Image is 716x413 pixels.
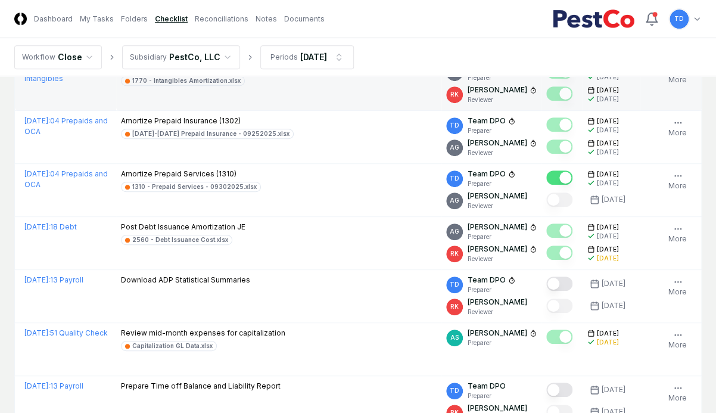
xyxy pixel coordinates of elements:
[546,170,572,185] button: Mark complete
[121,235,232,245] a: 2560 - Debt Issuance Cost.xlsx
[597,223,619,232] span: [DATE]
[468,95,537,104] p: Reviewer
[468,308,527,316] p: Reviewer
[132,235,228,244] div: 2560 - Debt Issuance Cost.xlsx
[300,51,327,63] div: [DATE]
[121,341,217,351] a: Capitalization GL Data.xlsx
[24,222,50,231] span: [DATE] :
[468,126,515,135] p: Preparer
[450,227,459,236] span: AG
[132,341,213,350] div: Capitalization GL Data.xlsx
[80,14,114,24] a: My Tasks
[546,117,572,132] button: Mark complete
[468,179,515,188] p: Preparer
[468,222,527,232] p: [PERSON_NAME]
[546,192,572,207] button: Mark complete
[597,139,619,148] span: [DATE]
[121,381,281,392] p: Prepare Time off Balance and Liability Report
[121,222,245,232] p: Post Debt Issuance Amortization JE
[597,170,619,179] span: [DATE]
[666,381,689,406] button: More
[450,90,459,99] span: RK
[24,275,83,284] a: [DATE]:13 Payroll
[468,232,537,241] p: Preparer
[450,249,459,258] span: RK
[121,14,148,24] a: Folders
[666,328,689,353] button: More
[597,73,619,82] div: [DATE]
[468,116,506,126] p: Team DPO
[450,143,459,152] span: AG
[121,275,250,285] p: Download ADP Statistical Summaries
[546,139,572,154] button: Mark complete
[14,45,354,69] nav: breadcrumb
[132,76,241,85] div: 1770 - Intangibles Amortization.xlsx
[121,76,245,86] a: 1770 - Intangibles Amortization.xlsx
[256,14,277,24] a: Notes
[468,285,515,294] p: Preparer
[132,182,257,191] div: 1310 - Prepaid Services - 09302025.xlsx
[24,169,50,178] span: [DATE] :
[121,129,294,139] a: [DATE]-[DATE] Prepaid Insurance - 09252025.xlsx
[546,223,572,238] button: Mark complete
[24,169,108,189] a: [DATE]:04 Prepaids and OCA
[546,383,572,397] button: Mark complete
[597,329,619,338] span: [DATE]
[450,121,459,130] span: TD
[468,191,527,201] p: [PERSON_NAME]
[546,246,572,260] button: Mark complete
[597,86,619,95] span: [DATE]
[468,148,537,157] p: Reviewer
[121,116,294,126] p: Amortize Prepaid Insurance (1302)
[450,196,459,205] span: AG
[284,14,325,24] a: Documents
[674,14,684,23] span: TD
[668,8,690,30] button: TD
[24,381,83,390] a: [DATE]:13 Payroll
[546,86,572,101] button: Mark complete
[597,245,619,254] span: [DATE]
[468,201,527,210] p: Reviewer
[24,222,77,231] a: [DATE]:18 Debt
[468,244,527,254] p: [PERSON_NAME]
[546,330,572,344] button: Mark complete
[34,14,73,24] a: Dashboard
[24,328,50,337] span: [DATE] :
[597,95,619,104] div: [DATE]
[24,116,50,125] span: [DATE] :
[602,278,625,289] div: [DATE]
[468,297,527,308] p: [PERSON_NAME]
[195,14,248,24] a: Reconciliations
[666,275,689,300] button: More
[468,254,537,263] p: Reviewer
[468,169,506,179] p: Team DPO
[121,182,261,192] a: 1310 - Prepaid Services - 09302025.xlsx
[552,10,635,29] img: PestCo logo
[468,392,506,400] p: Preparer
[666,116,689,141] button: More
[130,52,167,63] div: Subsidiary
[468,73,537,82] p: Preparer
[24,116,108,136] a: [DATE]:04 Prepaids and OCA
[546,277,572,291] button: Mark complete
[468,339,537,347] p: Preparer
[597,179,619,188] div: [DATE]
[546,299,572,313] button: Mark complete
[602,384,625,395] div: [DATE]
[468,328,527,339] p: [PERSON_NAME]
[468,138,527,148] p: [PERSON_NAME]
[468,85,527,95] p: [PERSON_NAME]
[270,52,298,63] div: Periods
[450,280,459,289] span: TD
[602,300,625,311] div: [DATE]
[597,117,619,126] span: [DATE]
[450,386,459,395] span: TD
[597,254,619,263] div: [DATE]
[260,45,354,69] button: Periods[DATE]
[450,333,459,342] span: AS
[597,148,619,157] div: [DATE]
[24,381,50,390] span: [DATE] :
[597,126,619,135] div: [DATE]
[666,222,689,247] button: More
[24,275,50,284] span: [DATE] :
